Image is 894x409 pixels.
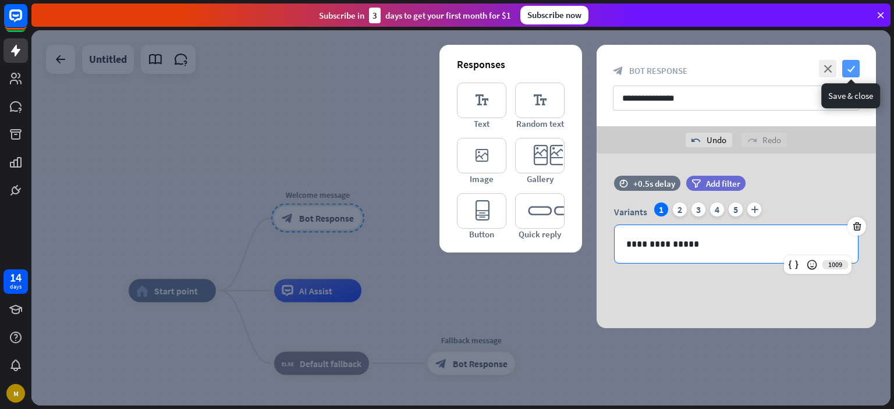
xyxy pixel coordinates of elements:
div: Redo [742,133,787,147]
a: 14 days [3,269,28,294]
div: +0.5s delay [633,178,675,189]
div: Undo [686,133,732,147]
button: Open LiveChat chat widget [9,5,44,40]
span: Bot Response [629,65,687,76]
i: block_bot_response [613,66,623,76]
span: Add filter [706,178,740,189]
div: 2 [673,202,687,216]
div: M [6,384,25,403]
i: time [619,179,628,187]
div: 3 [369,8,381,23]
i: check [842,60,860,77]
div: 1 [654,202,668,216]
div: Subscribe in days to get your first month for $1 [319,8,511,23]
i: filter [691,179,701,188]
div: 4 [710,202,724,216]
div: 5 [729,202,743,216]
i: close [819,60,836,77]
i: redo [747,136,757,145]
div: days [10,283,22,291]
div: 3 [691,202,705,216]
div: Subscribe now [520,6,588,24]
div: 14 [10,272,22,283]
i: undo [691,136,701,145]
i: plus [747,202,761,216]
span: Variants [614,206,647,218]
